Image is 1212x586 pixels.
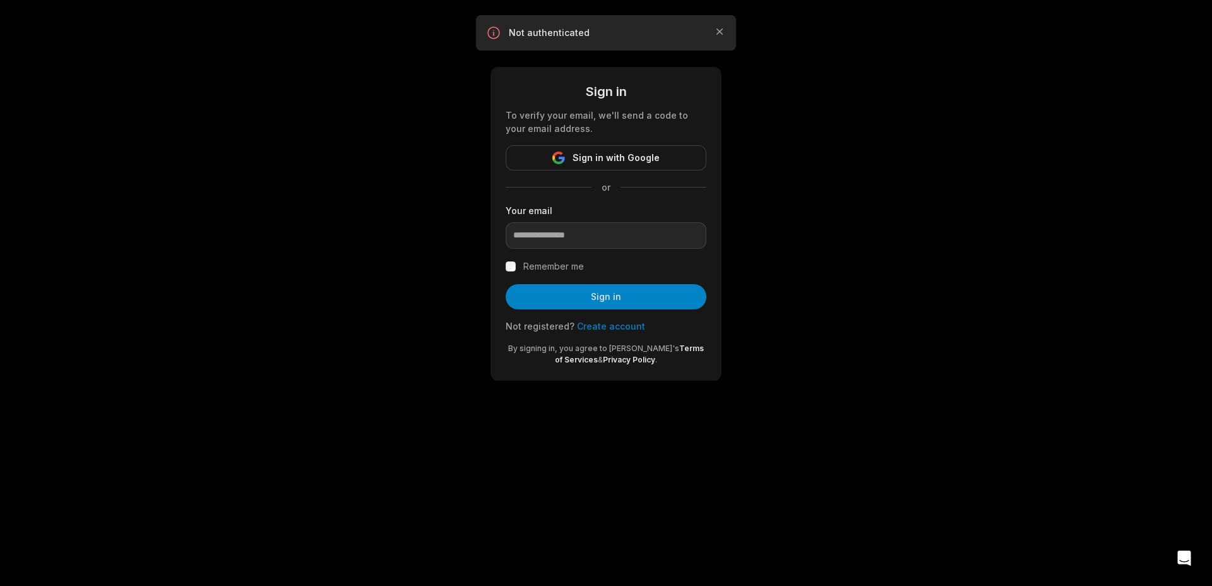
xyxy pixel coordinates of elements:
span: Not registered? [506,321,574,332]
label: Your email [506,204,706,217]
span: By signing in, you agree to [PERSON_NAME]'s [508,344,679,353]
span: Sign in with Google [573,150,660,165]
label: Remember me [523,259,584,274]
span: or [591,181,621,194]
a: Terms of Services [555,344,704,364]
div: Sign in [506,82,706,101]
button: Sign in [506,284,706,309]
div: To verify your email, we'll send a code to your email address. [506,109,706,135]
a: Privacy Policy [603,355,655,364]
span: . [655,355,657,364]
p: Not authenticated [509,27,703,39]
span: & [598,355,603,364]
a: Create account [577,321,645,332]
div: Open Intercom Messenger [1169,543,1199,573]
button: Sign in with Google [506,145,706,170]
